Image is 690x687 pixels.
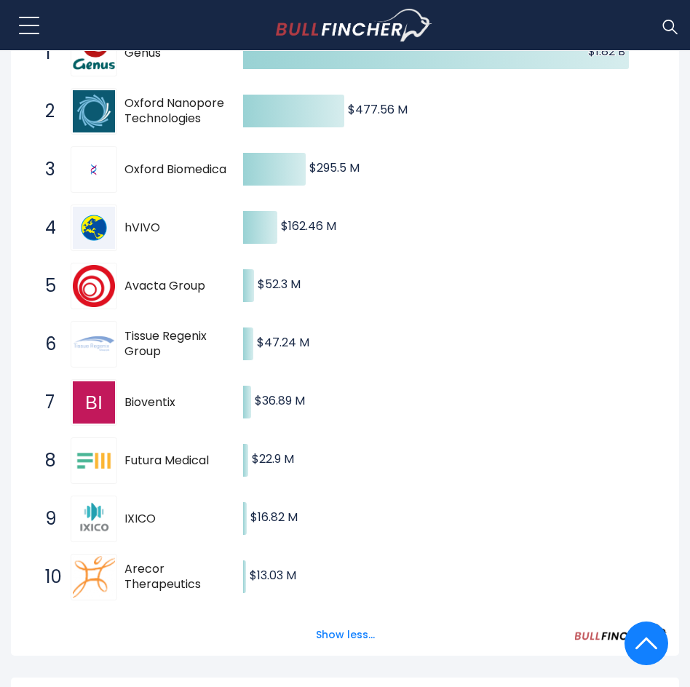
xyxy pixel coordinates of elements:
text: $47.24 M [257,334,309,351]
text: $1.82 B [588,43,625,60]
span: Genus [124,46,234,61]
img: bullfincher logo [276,9,432,42]
span: 6 [38,332,52,357]
button: Show less... [307,623,384,647]
img: hVIVO [73,207,115,249]
img: Genus [73,37,115,70]
span: 2 [38,99,52,124]
span: 8 [38,448,52,473]
img: IXICO [73,498,115,540]
text: $36.89 M [255,392,305,409]
img: Bioventix [73,381,115,424]
img: Oxford Biomedica [88,164,100,175]
text: $162.46 M [281,218,336,234]
span: Bioventix [124,395,234,410]
span: 1 [38,41,52,65]
span: IXICO [124,512,234,527]
span: 3 [38,157,52,182]
a: Go to homepage [276,9,432,42]
text: $22.9 M [252,450,294,467]
span: Arecor Therapeutics [124,562,234,592]
text: $477.56 M [348,101,408,118]
img: Arecor Therapeutics [73,556,115,598]
span: Avacta Group [124,279,234,294]
span: Tissue Regenix Group [124,329,234,360]
img: Tissue Regenix Group [73,323,115,365]
span: 7 [38,390,52,415]
img: Oxford Nanopore Technologies [73,90,115,132]
span: 9 [38,507,52,531]
text: $295.5 M [309,159,360,176]
text: $13.03 M [250,567,296,584]
text: $52.3 M [258,276,301,293]
span: 10 [38,565,52,589]
span: 4 [38,215,52,240]
text: $16.82 M [250,509,298,525]
img: Futura Medical [73,440,115,482]
span: Futura Medical [124,453,234,469]
img: Avacta Group [73,265,115,307]
span: hVIVO [124,221,234,236]
span: Oxford Nanopore Technologies [124,96,234,127]
span: Oxford Biomedica [124,162,234,178]
span: 5 [38,274,52,298]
